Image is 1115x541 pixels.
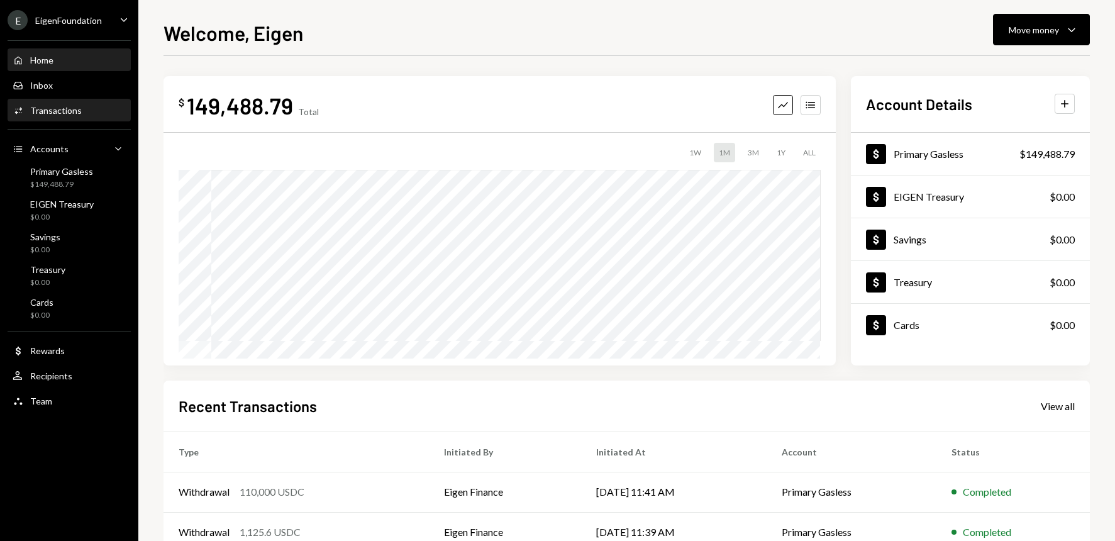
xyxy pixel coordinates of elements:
div: 110,000 USDC [240,484,304,499]
div: Completed [963,484,1011,499]
a: Home [8,48,131,71]
th: Type [164,432,429,472]
div: Accounts [30,143,69,154]
div: Total [298,106,319,117]
th: Status [936,432,1090,472]
div: Treasury [30,264,65,275]
div: $ [179,96,184,109]
a: Inbox [8,74,131,96]
a: Primary Gasless$149,488.79 [8,162,131,192]
div: Treasury [894,276,932,288]
a: Rewards [8,339,131,362]
div: Savings [894,233,926,245]
div: Rewards [30,345,65,356]
a: Treasury$0.00 [8,260,131,291]
div: Home [30,55,53,65]
div: EIGEN Treasury [30,199,94,209]
a: Savings$0.00 [8,228,131,258]
a: Accounts [8,137,131,160]
div: Transactions [30,105,82,116]
div: $0.00 [1050,275,1075,290]
h2: Account Details [866,94,972,114]
th: Account [767,432,937,472]
div: 1W [684,143,706,162]
a: Treasury$0.00 [851,261,1090,303]
div: 149,488.79 [187,91,293,120]
div: $0.00 [30,310,53,321]
div: Team [30,396,52,406]
div: $0.00 [30,277,65,288]
a: EIGEN Treasury$0.00 [8,195,131,225]
div: $149,488.79 [30,179,93,190]
div: Primary Gasless [30,166,93,177]
div: $0.00 [1050,318,1075,333]
a: Transactions [8,99,131,121]
a: Cards$0.00 [8,293,131,323]
a: EIGEN Treasury$0.00 [851,176,1090,218]
div: 1M [714,143,735,162]
div: $149,488.79 [1019,147,1075,162]
div: EIGEN Treasury [894,191,964,203]
th: Initiated By [429,432,581,472]
a: View all [1041,399,1075,413]
div: 1,125.6 USDC [240,525,301,540]
div: Inbox [30,80,53,91]
div: $0.00 [30,245,60,255]
div: 1Y [772,143,790,162]
div: Move money [1009,23,1059,36]
td: [DATE] 11:41 AM [581,472,767,512]
a: Team [8,389,131,412]
button: Move money [993,14,1090,45]
div: View all [1041,400,1075,413]
div: Cards [30,297,53,308]
a: Cards$0.00 [851,304,1090,346]
div: Completed [963,525,1011,540]
div: Primary Gasless [894,148,963,160]
a: Recipients [8,364,131,387]
div: Cards [894,319,919,331]
div: Savings [30,231,60,242]
h2: Recent Transactions [179,396,317,416]
a: Primary Gasless$149,488.79 [851,133,1090,175]
div: 3M [743,143,764,162]
th: Initiated At [581,432,767,472]
div: Recipients [30,371,72,381]
div: Withdrawal [179,484,230,499]
a: Savings$0.00 [851,218,1090,260]
td: Primary Gasless [767,472,937,512]
div: E [8,10,28,30]
h1: Welcome, Eigen [164,20,303,45]
td: Eigen Finance [429,472,581,512]
div: $0.00 [1050,189,1075,204]
div: ALL [798,143,821,162]
div: Withdrawal [179,525,230,540]
div: EigenFoundation [35,15,102,26]
div: $0.00 [1050,232,1075,247]
div: $0.00 [30,212,94,223]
